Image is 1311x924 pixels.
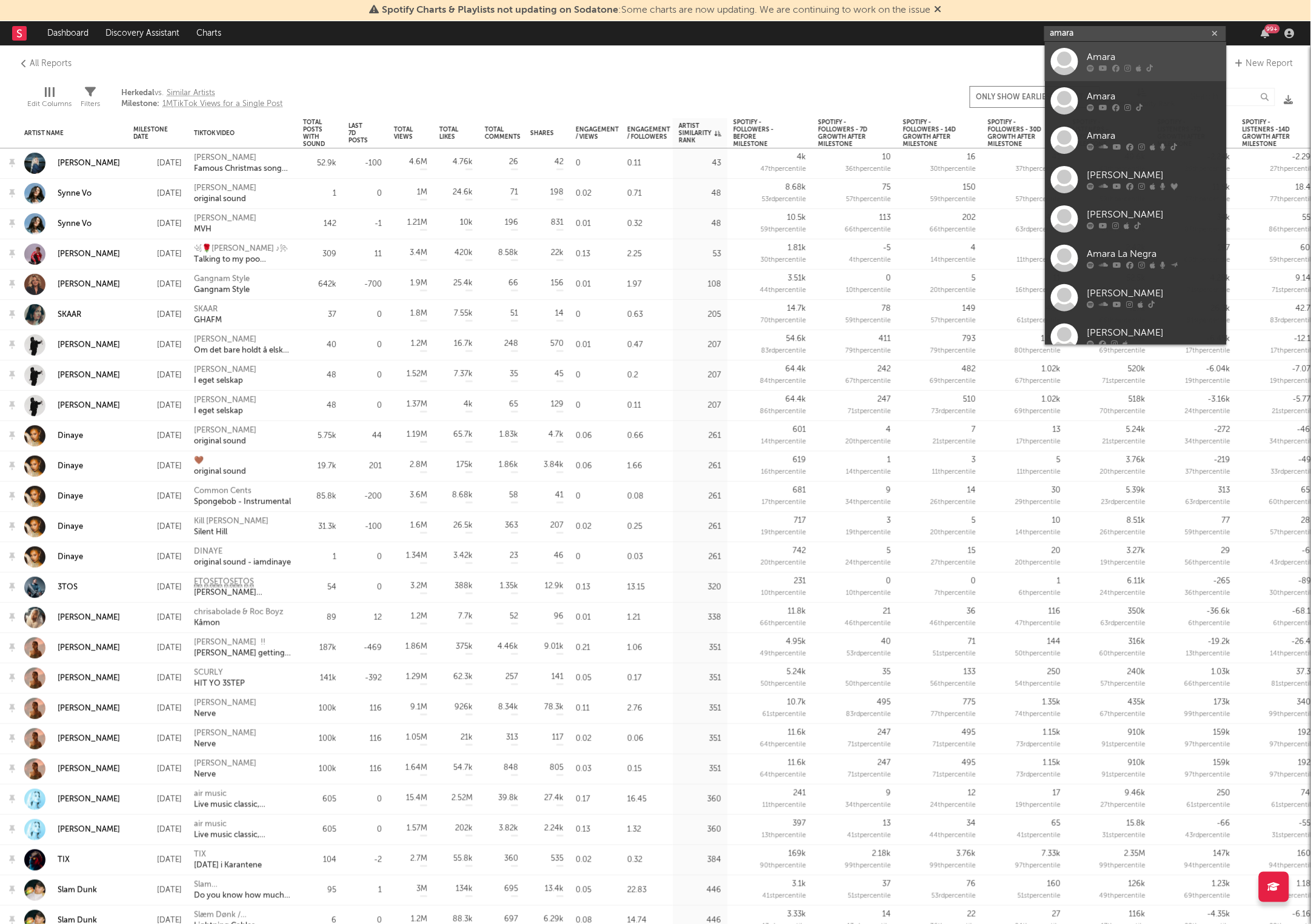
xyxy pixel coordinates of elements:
div: 10k [460,217,473,229]
div: Filters [81,97,100,111]
div: 0.32 [621,209,673,239]
a: [PERSON_NAME] [24,244,120,265]
div: -1 [375,218,382,230]
div: [PERSON_NAME] [1087,168,1221,183]
a: [PERSON_NAME] [58,249,120,260]
div: 16 [967,151,976,164]
a: 3TOS [24,577,78,598]
div: Talking to my poo [PERSON_NAME] version [194,254,291,265]
div: 30 th percentile [761,254,806,267]
a: Amara [1045,81,1227,121]
div: Amara La Negra [1087,247,1221,262]
div: [PERSON_NAME] Supertramp [194,588,291,599]
a: SCURLYHIT YO 3STEP [194,668,245,690]
a: New Report [1232,56,1293,71]
a: [PERSON_NAME] [1045,317,1227,357]
span: Dismiss [935,5,942,15]
a: [PERSON_NAME] [58,613,120,623]
div: Engagement / Followers [627,126,670,141]
a: Dinaye [24,425,83,447]
a: [PERSON_NAME] [1045,199,1227,239]
a: ꧁🌹[PERSON_NAME] ♪꧂Talking to my poo [PERSON_NAME] version [194,244,291,265]
a: Dinaye [24,547,83,568]
div: original sound [194,467,246,477]
a: [PERSON_NAME] [58,643,120,654]
a: [PERSON_NAME] [24,789,120,810]
div: 8.58k [498,247,518,259]
div: 71 [510,187,518,199]
div: 4k [797,151,806,164]
a: [PERSON_NAME] [58,764,120,775]
div: Edit Columns [27,76,72,123]
div: 3.4M [410,247,427,259]
a: [PERSON_NAME] [58,825,120,836]
span: 1M TikTok Views for a Single Post [162,100,282,108]
a: Dinaye [24,516,83,537]
a: [PERSON_NAME] [24,819,120,840]
div: [PERSON_NAME] [58,401,120,411]
div: 75 [882,182,891,194]
div: Synne Vo [58,219,92,230]
div: [PERSON_NAME] [194,153,291,164]
div: 420k [455,247,473,259]
a: [PERSON_NAME]I eget selskap [194,395,256,417]
div: 113 [879,212,891,224]
div: Amara [1087,129,1221,144]
div: 66 [509,278,518,290]
div: [PERSON_NAME] [194,395,256,406]
div: Kåmon [194,618,284,629]
div: 8.68k [786,182,806,194]
span: Spotify Charts & Playlists not updating on Sodatone [382,5,619,15]
div: Slam Dunk/[PERSON_NAME] [194,880,291,891]
a: [PERSON_NAME]Om det bare holdt å elske deg [194,334,291,356]
div: Nerve [194,709,256,720]
div: 1.9M [410,278,427,290]
b: Milestone: [121,100,159,108]
div: [PERSON_NAME] [1087,287,1221,301]
div: Spotify - Followers - 7D Growth after Milestone [818,119,873,148]
div: 0 [886,273,891,285]
div: air music [194,789,291,800]
a: Amara [1045,42,1227,81]
a: Slam Dunk [24,880,97,901]
a: TIX [24,849,70,871]
div: Amara [1087,50,1221,65]
a: [PERSON_NAME] [24,365,120,386]
div: 4.76k [453,156,473,168]
div: Dinaye [58,552,83,563]
div: E͙T͙O͙S͙E͙T͙O͙S͙E͙T͙O͙S͙ [194,577,291,588]
div: [PERSON_NAME] [58,158,120,169]
a: Amara La Negra [1045,239,1227,278]
a: Amara [1045,121,1227,160]
div: 1 [333,188,336,200]
div: [PERSON_NAME] [58,370,120,381]
a: Dinaye [58,431,83,442]
div: Last 7D Posts [349,122,368,144]
div: 42 [555,156,564,168]
div: 0.01 [570,209,621,239]
div: TIX [194,849,262,860]
div: 108 [708,279,721,291]
div: Spotify - Followers - before Milestone [733,119,788,148]
div: 309 [322,248,336,261]
div: Total Likes [439,126,458,141]
div: 36 th percentile [846,164,891,176]
div: 3TOS [58,582,78,593]
div: TIX [58,855,70,866]
a: [PERSON_NAME]original sound [194,425,256,447]
span: Similar Artists [167,89,215,97]
a: [PERSON_NAME]MVH [194,213,256,235]
div: I eget selskap [194,406,256,417]
div: 14 th percentile [931,254,976,267]
div: Common Cents [194,486,291,497]
a: [PERSON_NAME] [24,153,120,174]
span: vs. [121,88,282,99]
div: 150 [963,182,976,194]
a: Dinaye [24,456,83,477]
a: Synne Vo [58,188,92,199]
div: 1.81k [788,242,806,254]
div: Dinaye [58,491,83,502]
